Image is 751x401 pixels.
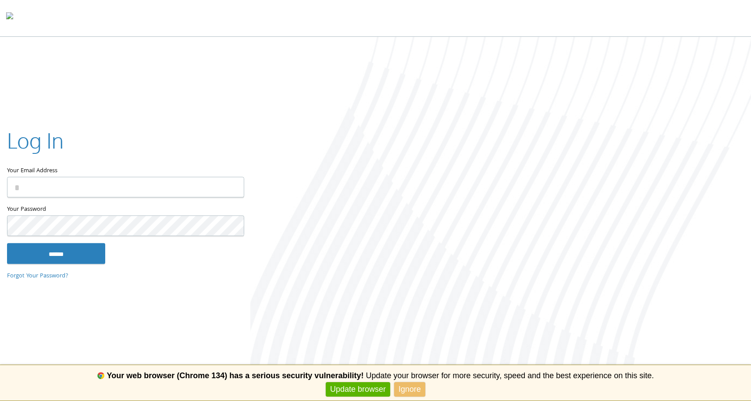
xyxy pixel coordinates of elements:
img: todyl-logo-dark.svg [6,9,13,27]
h2: Log In [7,126,64,155]
keeper-lock: Open Keeper Popup [227,182,237,192]
a: Update browser [326,382,390,397]
a: Forgot Your Password? [7,271,68,281]
b: Your web browser (Chrome 134) has a serious security vulnerability! [107,371,364,380]
span: Update your browser for more security, speed and the best experience on this site. [366,371,654,380]
label: Your Password [7,204,243,215]
a: Ignore [394,382,425,397]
